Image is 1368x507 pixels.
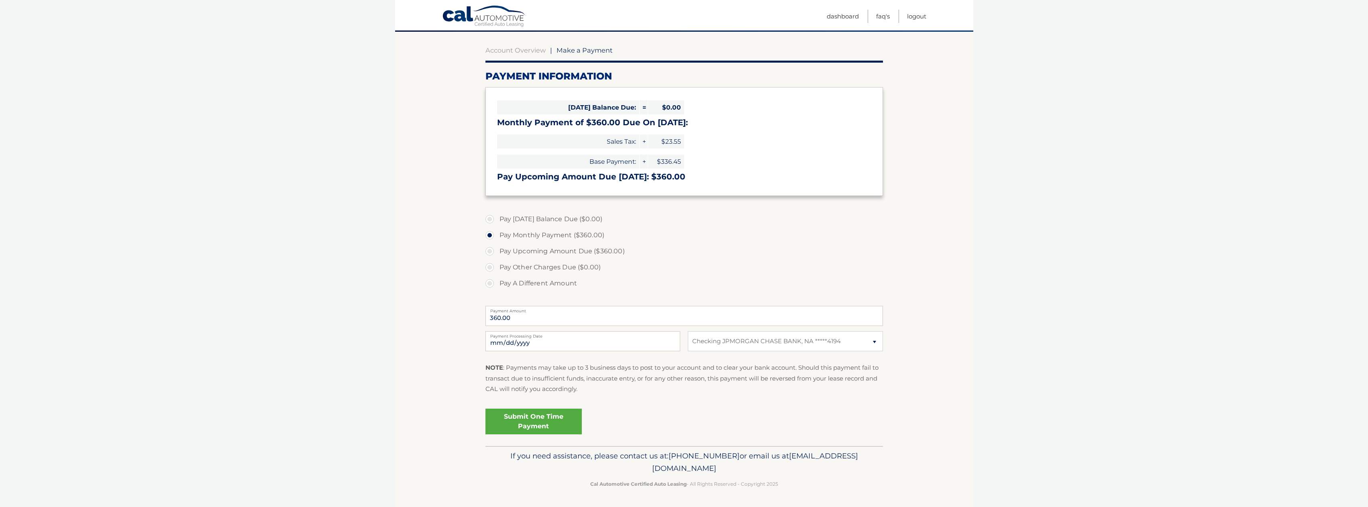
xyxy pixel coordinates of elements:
span: + [640,134,648,149]
input: Payment Date [485,331,680,351]
label: Pay [DATE] Balance Due ($0.00) [485,211,883,227]
p: - All Rights Reserved - Copyright 2025 [491,480,878,488]
a: FAQ's [876,10,890,23]
span: Base Payment: [497,155,639,169]
a: Submit One Time Payment [485,409,582,434]
input: Payment Amount [485,306,883,326]
p: : Payments may take up to 3 business days to post to your account and to clear your bank account.... [485,362,883,394]
span: | [550,46,552,54]
span: $0.00 [648,100,684,114]
span: Make a Payment [557,46,613,54]
h3: Pay Upcoming Amount Due [DATE]: $360.00 [497,172,871,182]
strong: Cal Automotive Certified Auto Leasing [590,481,687,487]
span: $23.55 [648,134,684,149]
label: Pay Monthly Payment ($360.00) [485,227,883,243]
span: $336.45 [648,155,684,169]
label: Pay A Different Amount [485,275,883,291]
a: Logout [907,10,926,23]
span: + [640,155,648,169]
a: Dashboard [827,10,859,23]
label: Pay Other Charges Due ($0.00) [485,259,883,275]
a: Account Overview [485,46,546,54]
p: If you need assistance, please contact us at: or email us at [491,450,878,475]
label: Pay Upcoming Amount Due ($360.00) [485,243,883,259]
span: Sales Tax: [497,134,639,149]
h3: Monthly Payment of $360.00 Due On [DATE]: [497,118,871,128]
label: Payment Amount [485,306,883,312]
label: Payment Processing Date [485,331,680,338]
h2: Payment Information [485,70,883,82]
span: [PHONE_NUMBER] [669,451,740,460]
strong: NOTE [485,364,503,371]
a: Cal Automotive [442,5,526,29]
span: = [640,100,648,114]
span: [DATE] Balance Due: [497,100,639,114]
